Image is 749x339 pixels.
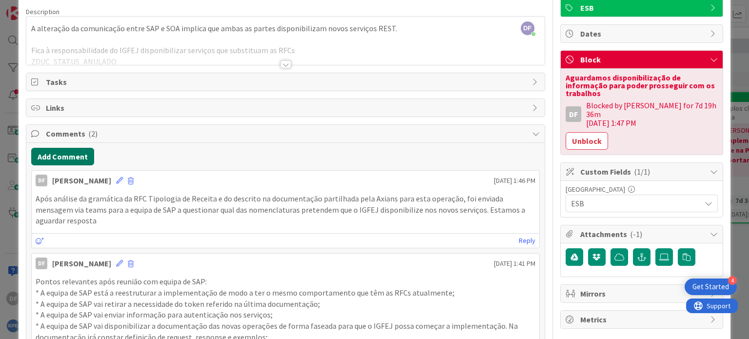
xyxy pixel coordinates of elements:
[88,129,98,139] span: ( 2 )
[580,2,705,14] span: ESB
[494,176,535,186] span: [DATE] 1:46 PM
[580,314,705,325] span: Metrics
[46,128,527,140] span: Comments
[26,7,59,16] span: Description
[521,21,534,35] span: DF
[36,175,47,186] div: DF
[31,23,539,34] p: A alteração da comunicação entre SAP e SOA implica que ambas as partes disponibilizam novos servi...
[580,288,705,299] span: Mirrors
[692,282,729,292] div: Get Started
[52,175,111,186] div: [PERSON_NAME]
[36,309,535,320] p: * A equipa de SAP vai enviar informação para autenticação nos serviços;
[20,1,44,13] span: Support
[52,258,111,269] div: [PERSON_NAME]
[36,193,535,226] p: Após análise da gramática da RFC Tipologia de Receita e do descrito na documentação partilhada pe...
[728,276,737,285] div: 4
[36,287,535,299] p: * A equipa de SAP está a reestruturar a implementação de modo a ter o mesmo comportamento que têm...
[31,148,94,165] button: Add Comment
[566,74,718,97] div: Aguardamos disponibilização de informação para poder prosseguir com os trabalhos
[46,102,527,114] span: Links
[685,279,737,295] div: Open Get Started checklist, remaining modules: 4
[46,76,527,88] span: Tasks
[36,258,47,269] div: DF
[566,106,581,122] div: DF
[566,186,718,193] div: [GEOGRAPHIC_DATA]
[586,101,718,127] div: Blocked by [PERSON_NAME] for 7d 19h 36m [DATE] 1:47 PM
[566,132,608,150] button: Unblock
[580,166,705,178] span: Custom Fields
[571,197,696,210] span: ESB
[580,28,705,40] span: Dates
[580,54,705,65] span: Block
[36,276,535,287] p: Pontos relevantes após reunião com equipa de SAP:
[494,259,535,269] span: [DATE] 1:41 PM
[36,299,535,310] p: * A equipa de SAP vai retirar a necessidade do token referido na última documentação;
[634,167,650,177] span: ( 1/1 )
[519,235,535,247] a: Reply
[630,229,642,239] span: ( -1 )
[580,228,705,240] span: Attachments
